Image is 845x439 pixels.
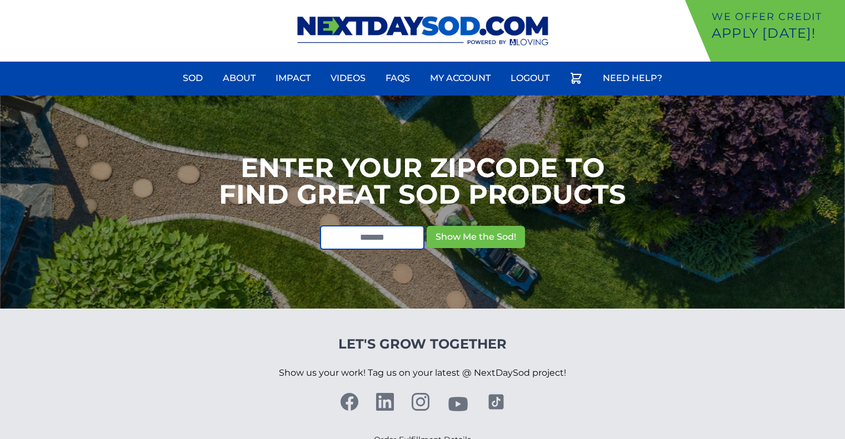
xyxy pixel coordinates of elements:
a: About [216,65,262,92]
a: FAQs [379,65,417,92]
a: Videos [324,65,372,92]
button: Show Me the Sod! [427,226,525,248]
h1: Enter your Zipcode to Find Great Sod Products [219,154,626,208]
a: Sod [176,65,209,92]
h4: Let's Grow Together [279,335,566,353]
p: We offer Credit [712,9,841,24]
a: Impact [269,65,317,92]
a: Logout [504,65,556,92]
a: My Account [423,65,497,92]
p: Show us your work! Tag us on your latest @ NextDaySod project! [279,353,566,393]
p: Apply [DATE]! [712,24,841,42]
a: Need Help? [596,65,669,92]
